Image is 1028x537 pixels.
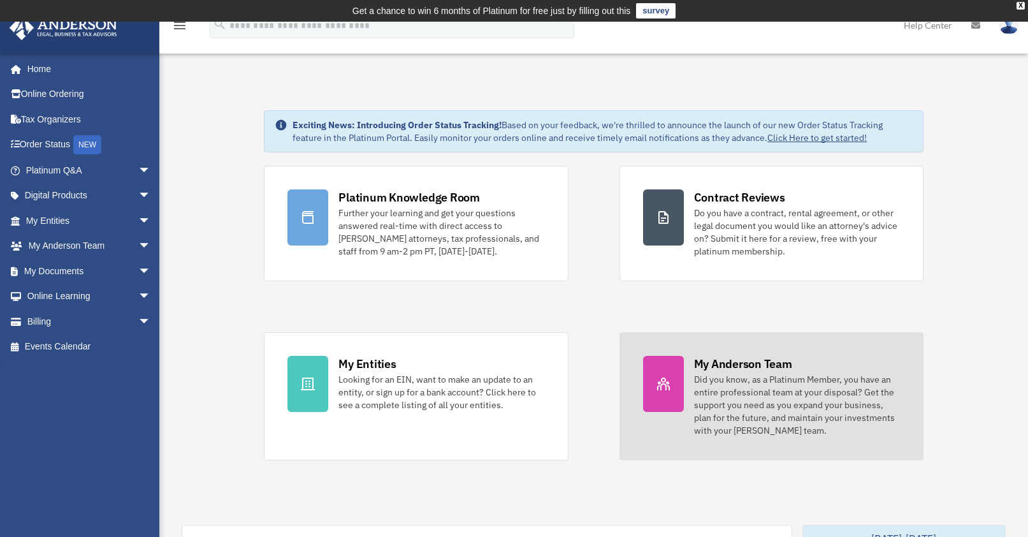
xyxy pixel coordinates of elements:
[636,3,676,18] a: survey
[9,158,170,183] a: Platinum Q&Aarrow_drop_down
[138,208,164,234] span: arrow_drop_down
[338,207,544,258] div: Further your learning and get your questions answered real-time with direct access to [PERSON_NAM...
[767,132,867,143] a: Click Here to get started!
[9,82,170,107] a: Online Ordering
[264,332,568,460] a: My Entities Looking for an EIN, want to make an update to an entity, or sign up for a bank accoun...
[352,3,631,18] div: Get a chance to win 6 months of Platinum for free just by filling out this
[138,258,164,284] span: arrow_drop_down
[694,189,785,205] div: Contract Reviews
[9,334,170,360] a: Events Calendar
[138,233,164,260] span: arrow_drop_down
[619,166,923,281] a: Contract Reviews Do you have a contract, rental agreement, or other legal document you would like...
[9,107,170,132] a: Tax Organizers
[172,22,187,33] a: menu
[9,56,164,82] a: Home
[73,135,101,154] div: NEW
[999,16,1018,34] img: User Pic
[694,207,900,258] div: Do you have a contract, rental agreement, or other legal document you would like an attorney's ad...
[293,119,502,131] strong: Exciting News: Introducing Order Status Tracking!
[9,208,170,233] a: My Entitiesarrow_drop_down
[1017,2,1025,10] div: close
[6,15,121,40] img: Anderson Advisors Platinum Portal
[9,309,170,334] a: Billingarrow_drop_down
[293,119,912,144] div: Based on your feedback, we're thrilled to announce the launch of our new Order Status Tracking fe...
[138,309,164,335] span: arrow_drop_down
[694,373,900,437] div: Did you know, as a Platinum Member, you have an entire professional team at your disposal? Get th...
[9,284,170,309] a: Online Learningarrow_drop_down
[138,183,164,209] span: arrow_drop_down
[694,356,792,372] div: My Anderson Team
[138,158,164,184] span: arrow_drop_down
[138,284,164,310] span: arrow_drop_down
[338,189,480,205] div: Platinum Knowledge Room
[338,373,544,411] div: Looking for an EIN, want to make an update to an entity, or sign up for a bank account? Click her...
[9,233,170,259] a: My Anderson Teamarrow_drop_down
[9,183,170,209] a: Digital Productsarrow_drop_down
[9,132,170,158] a: Order StatusNEW
[213,17,227,31] i: search
[9,258,170,284] a: My Documentsarrow_drop_down
[264,166,568,281] a: Platinum Knowledge Room Further your learning and get your questions answered real-time with dire...
[172,18,187,33] i: menu
[619,332,923,460] a: My Anderson Team Did you know, as a Platinum Member, you have an entire professional team at your...
[338,356,396,372] div: My Entities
